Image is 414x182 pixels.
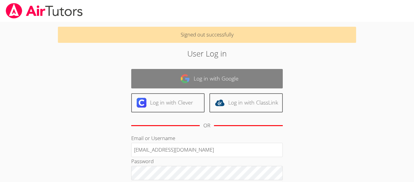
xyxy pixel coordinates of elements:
[203,121,210,130] div: OR
[137,98,146,108] img: clever-logo-6eab21bc6e7a338710f1a6ff85c0baf02591cd810cc4098c63d3a4b26e2feb20.svg
[58,27,356,43] p: Signed out successfully
[5,3,83,19] img: airtutors_banner-c4298cdbf04f3fff15de1276eac7730deb9818008684d7c2e4769d2f7ddbe033.png
[131,158,154,165] label: Password
[131,93,205,112] a: Log in with Clever
[215,98,225,108] img: classlink-logo-d6bb404cc1216ec64c9a2012d9dc4662098be43eaf13dc465df04b49fa7ab582.svg
[131,69,283,88] a: Log in with Google
[180,74,190,84] img: google-logo-50288ca7cdecda66e5e0955fdab243c47b7ad437acaf1139b6f446037453330a.svg
[209,93,283,112] a: Log in with ClassLink
[131,135,175,142] label: Email or Username
[95,48,319,59] h2: User Log in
